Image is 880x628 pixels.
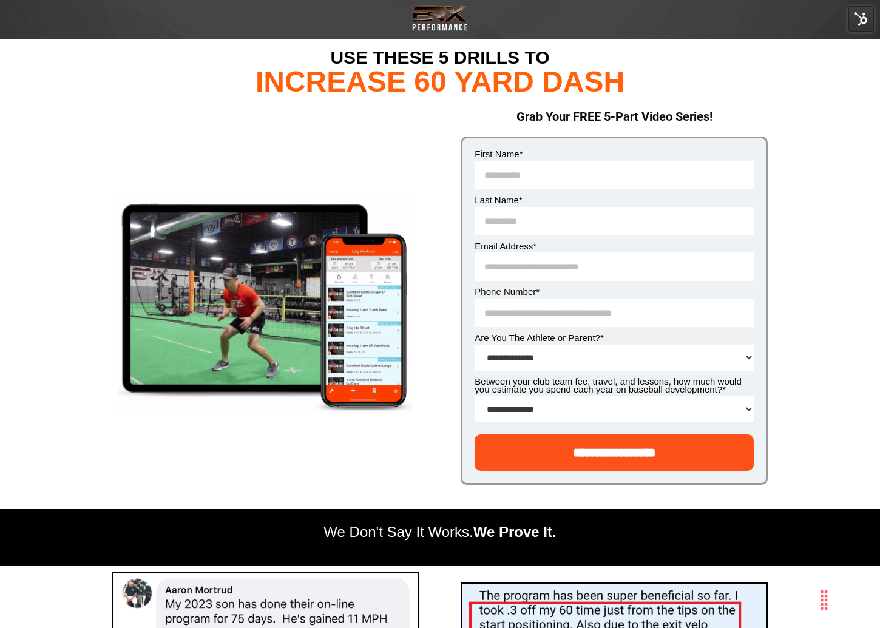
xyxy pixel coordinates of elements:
[330,47,549,67] span: USE THESE 5 DRILLS TO
[475,149,519,159] span: First Name
[702,497,880,628] iframe: Chat Widget
[323,524,473,540] span: We Don't Say It Works.
[473,524,557,540] span: We Prove It.
[475,195,519,205] span: Last Name
[814,582,834,618] div: Drag
[475,241,533,251] span: Email Address
[410,3,470,33] img: Transparent-Black-BRX-Logo-White-Performance
[475,333,600,343] span: Are You The Athlete or Parent?
[848,6,874,32] img: HubSpot Tools Menu Toggle
[475,376,741,394] span: Between your club team fee, travel, and lessons, how much would you estimate you spend each year ...
[256,66,624,98] span: INCREASE 60 YARD DASH
[118,192,413,413] img: smartmockups_k9u89r5o
[475,286,536,297] span: Phone Number
[461,109,768,124] h2: Grab Your FREE 5-Part Video Series!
